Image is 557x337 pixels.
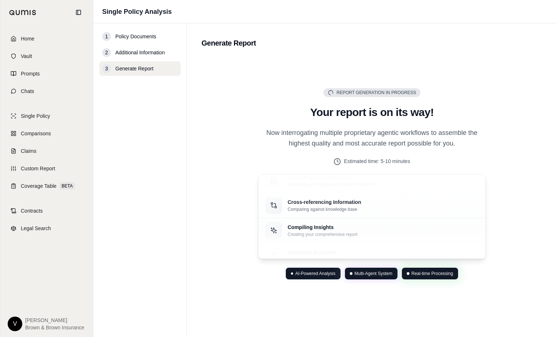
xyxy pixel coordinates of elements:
[288,224,357,231] p: Compiling Insights
[5,178,89,194] a: Coverage TableBETA
[5,108,89,124] a: Single Policy
[337,90,416,96] span: Report Generation in Progress
[411,271,453,276] span: Real-time Processing
[102,64,111,73] div: 3
[21,165,55,172] span: Custom Report
[5,160,89,177] a: Custom Report
[5,143,89,159] a: Claims
[102,32,111,41] div: 1
[102,7,172,17] h1: Single Policy Analysis
[115,65,153,72] span: Generate Report
[8,317,22,331] div: V
[21,207,43,214] span: Contracts
[21,53,32,60] span: Vault
[288,232,357,237] p: Creating your comprehensive report
[21,70,40,77] span: Prompts
[288,198,361,206] p: Cross-referencing Information
[344,158,410,165] span: Estimated time: 5-10 minutes
[288,181,374,187] p: Identifying and organizing crucial information
[258,128,486,149] p: Now interrogating multiple proprietary agentic workflows to assemble the highest quality and most...
[21,35,34,42] span: Home
[25,324,84,331] span: Brown & Brown Insurance
[288,249,360,256] p: Validating Accuracy
[59,182,75,190] span: BETA
[21,147,37,155] span: Claims
[21,112,50,120] span: Single Policy
[115,33,156,40] span: Policy Documents
[5,66,89,82] a: Prompts
[5,125,89,142] a: Comparisons
[354,271,392,276] span: Multi-Agent System
[5,203,89,219] a: Contracts
[21,225,51,232] span: Legal Search
[21,182,57,190] span: Coverage Table
[73,7,84,18] button: Collapse sidebar
[288,173,374,181] p: Extracting Key Data Points
[102,48,111,57] div: 2
[5,31,89,47] a: Home
[5,220,89,236] a: Legal Search
[21,88,34,95] span: Chats
[9,10,37,15] img: Qumis Logo
[25,317,84,324] span: [PERSON_NAME]
[115,49,165,56] span: Additional Information
[295,271,335,276] span: AI-Powered Analysis
[288,206,361,212] p: Comparing against knowledge base
[288,257,360,263] p: Ensuring data precision and reliability
[258,106,486,119] h2: Your report is on its way!
[5,83,89,99] a: Chats
[201,38,542,48] h2: Generate Report
[21,130,51,137] span: Comparisons
[5,48,89,64] a: Vault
